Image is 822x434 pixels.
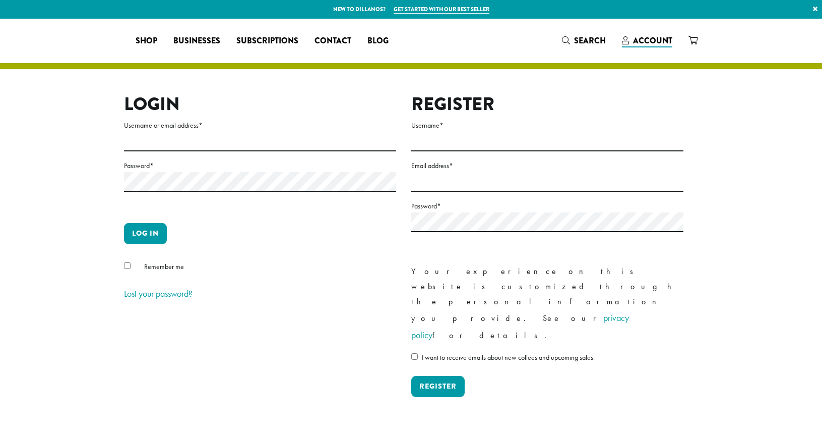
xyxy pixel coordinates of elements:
[422,353,595,362] span: I want to receive emails about new coffees and upcoming sales.
[411,376,465,397] button: Register
[411,264,683,344] p: Your experience on this website is customized through the personal information you provide. See o...
[144,262,184,271] span: Remember me
[314,35,351,47] span: Contact
[367,35,389,47] span: Blog
[128,33,165,49] a: Shop
[411,159,683,172] label: Email address
[124,93,396,115] h2: Login
[124,119,396,132] label: Username or email address
[394,5,489,14] a: Get started with our best seller
[633,35,672,46] span: Account
[574,35,606,46] span: Search
[411,312,629,341] a: privacy policy
[124,223,167,244] button: Log in
[411,93,683,115] h2: Register
[124,288,193,299] a: Lost your password?
[554,32,614,49] a: Search
[136,35,157,47] span: Shop
[411,353,418,360] input: I want to receive emails about new coffees and upcoming sales.
[173,35,220,47] span: Businesses
[124,159,396,172] label: Password
[411,119,683,132] label: Username
[236,35,298,47] span: Subscriptions
[411,200,683,212] label: Password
